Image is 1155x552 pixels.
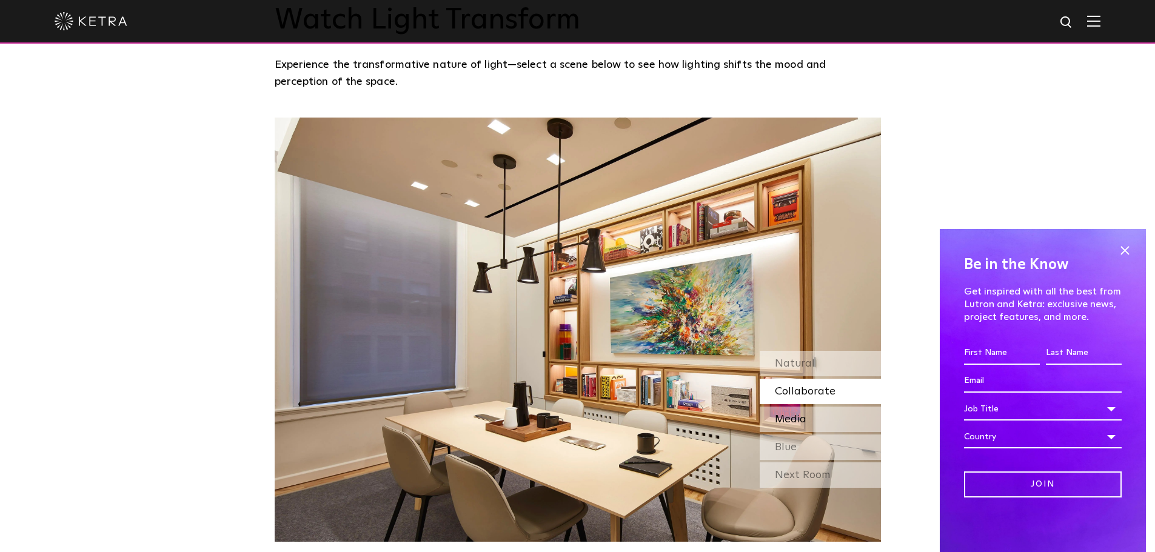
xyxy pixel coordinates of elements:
p: Get inspired with all the best from Lutron and Ketra: exclusive news, project features, and more. [964,285,1122,323]
input: Email [964,370,1122,393]
div: Job Title [964,397,1122,421]
img: ketra-logo-2019-white [55,12,127,30]
span: Media [775,414,806,425]
img: search icon [1059,15,1074,30]
span: Blue [775,442,797,453]
img: SS-Desktop-CEC-05 [275,118,881,542]
input: Last Name [1046,342,1122,365]
p: Experience the transformative nature of light—select a scene below to see how lighting shifts the... [275,56,875,91]
img: Hamburger%20Nav.svg [1087,15,1100,27]
span: Natural [775,358,815,369]
div: Country [964,425,1122,448]
input: First Name [964,342,1040,365]
h4: Be in the Know [964,253,1122,276]
input: Join [964,471,1122,497]
div: Next Room [760,462,881,488]
span: Collaborate [775,386,835,397]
